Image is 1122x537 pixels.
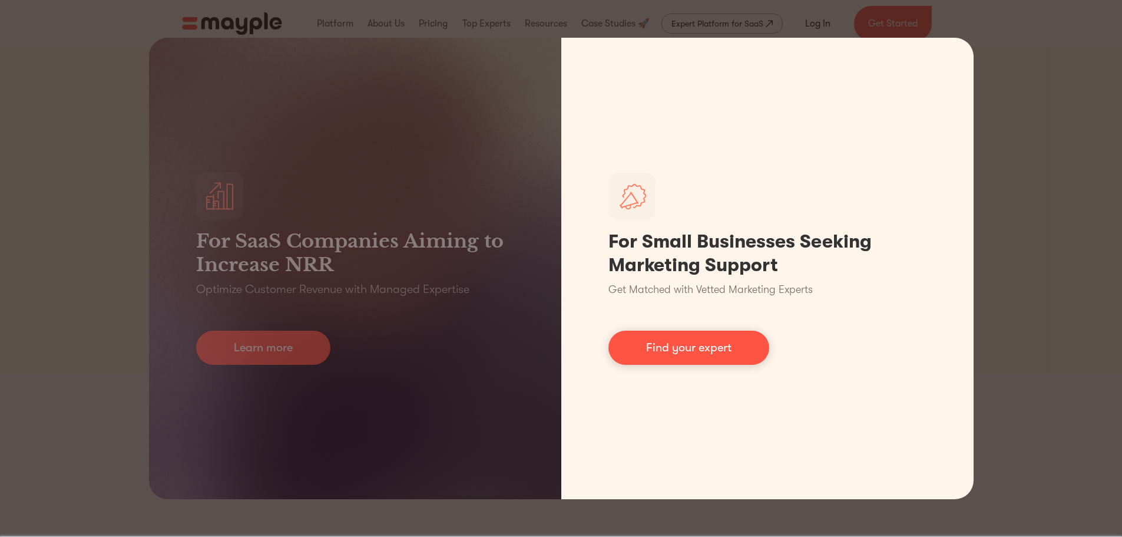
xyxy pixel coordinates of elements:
[196,281,469,298] p: Optimize Customer Revenue with Managed Expertise
[196,229,514,276] h3: For SaaS Companies Aiming to Increase NRR
[196,331,330,365] a: Learn more
[608,282,813,298] p: Get Matched with Vetted Marketing Experts
[608,331,769,365] a: Find your expert
[608,230,926,277] h1: For Small Businesses Seeking Marketing Support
